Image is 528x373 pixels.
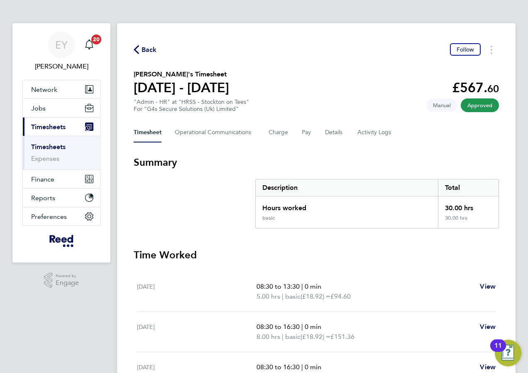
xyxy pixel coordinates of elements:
app-decimal: £567. [452,80,499,96]
span: 08:30 to 16:30 [257,323,300,331]
span: (£18.92) = [301,292,330,300]
button: Pay [302,123,312,142]
div: 11 [494,346,502,356]
span: EY [55,39,68,50]
a: Go to home page [22,234,100,248]
button: Network [23,80,100,98]
span: £151.36 [330,333,354,341]
button: Activity Logs [357,123,392,142]
span: 20 [91,34,101,44]
nav: Main navigation [12,23,110,263]
span: Finance [31,175,54,183]
span: Engage [56,280,79,287]
span: This timesheet was manually created. [426,98,457,112]
a: Powered byEngage [44,272,79,288]
span: 8.00 hrs [257,333,280,341]
span: 0 min [305,363,321,371]
a: EY[PERSON_NAME] [22,32,100,71]
span: This timesheet has been approved. [461,98,499,112]
span: Emily Young [22,61,100,71]
span: Reports [31,194,55,202]
span: Follow [457,46,474,53]
span: | [301,282,303,290]
h2: [PERSON_NAME]'s Timesheet [134,69,229,79]
span: £94.60 [330,292,351,300]
h1: [DATE] - [DATE] [134,79,229,96]
span: View [480,323,496,331]
img: freesy-logo-retina.png [49,234,73,248]
span: 5.00 hrs [257,292,280,300]
div: For "G4s Secure Solutions (Uk) Limited" [134,106,249,113]
button: Timesheets [23,118,100,136]
button: Jobs [23,99,100,117]
span: | [301,323,303,331]
div: [DATE] [137,322,257,342]
button: Details [325,123,344,142]
button: Back [134,44,157,55]
span: 60 [487,83,499,95]
a: 20 [81,32,98,58]
div: Hours worked [256,196,438,215]
span: basic [285,332,301,342]
div: "Admin - HR" at "HRSS - Stockton on Tees" [134,98,249,113]
a: Timesheets [31,143,66,151]
div: Summary [255,179,499,228]
a: View [480,282,496,292]
span: 0 min [305,282,321,290]
span: basic [285,292,301,302]
a: View [480,362,496,372]
span: Jobs [31,104,46,112]
button: Finance [23,170,100,188]
button: Preferences [23,207,100,226]
button: Timesheets Menu [484,43,499,56]
span: Back [142,45,157,55]
button: Reports [23,189,100,207]
span: 08:30 to 16:30 [257,363,300,371]
div: 30.00 hrs [438,196,499,215]
div: Description [256,179,438,196]
h3: Summary [134,156,499,169]
span: Preferences [31,213,67,221]
span: Powered by [56,272,79,280]
div: Timesheets [23,136,100,169]
span: (£18.92) = [301,333,330,341]
span: 0 min [305,323,321,331]
div: basic [262,215,275,221]
a: Expenses [31,155,59,162]
span: Timesheets [31,123,66,131]
span: | [301,363,303,371]
button: Timesheet [134,123,161,142]
span: View [480,363,496,371]
div: 30.00 hrs [438,215,499,228]
h3: Time Worked [134,248,499,262]
span: Network [31,86,57,93]
span: | [282,333,284,341]
button: Follow [450,43,481,56]
button: Open Resource Center, 11 new notifications [495,340,521,366]
button: Operational Communications [175,123,255,142]
button: Charge [269,123,288,142]
div: Total [438,179,499,196]
span: 08:30 to 13:30 [257,282,300,290]
span: View [480,282,496,290]
div: [DATE] [137,282,257,302]
span: | [282,292,284,300]
a: View [480,322,496,332]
